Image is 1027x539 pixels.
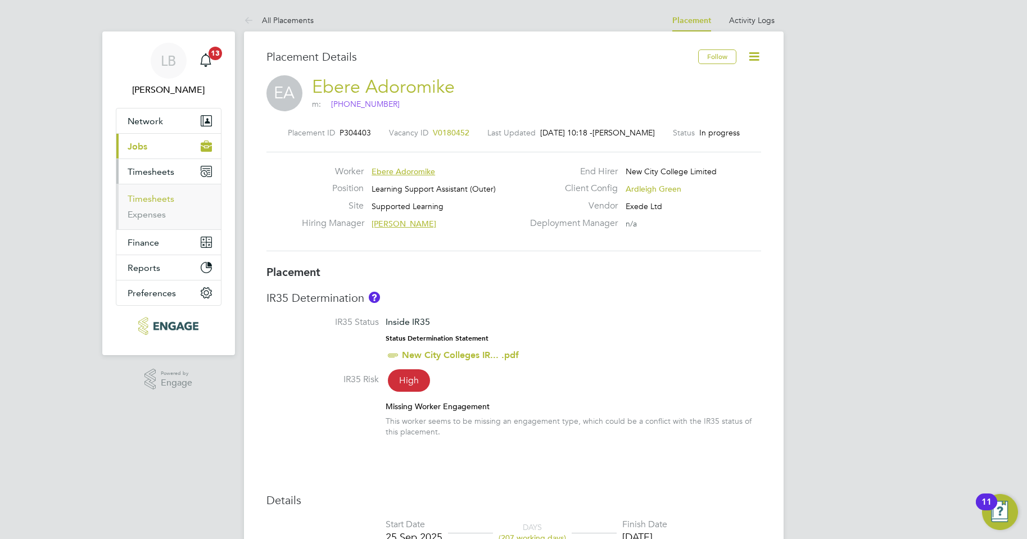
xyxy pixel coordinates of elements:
[266,75,302,111] span: EA
[116,255,221,280] button: Reports
[540,128,592,138] span: [DATE] 10:18 -
[372,166,435,176] span: Ebere Adoromike
[622,519,667,531] div: Finish Date
[626,219,637,229] span: n/a
[699,128,740,138] span: In progress
[128,237,159,248] span: Finance
[116,230,221,255] button: Finance
[321,99,329,110] img: logo.svg
[116,317,221,335] a: Go to home page
[389,128,428,138] label: Vacancy ID
[116,280,221,305] button: Preferences
[288,128,335,138] label: Placement ID
[626,201,662,211] span: Exede Ltd
[102,31,235,355] nav: Main navigation
[729,15,775,25] a: Activity Logs
[312,76,455,98] a: Ebere Adoromike
[116,134,221,158] button: Jobs
[386,316,430,327] span: Inside IR35
[302,218,364,229] label: Hiring Manager
[981,502,992,517] div: 11
[128,193,174,204] a: Timesheets
[523,200,618,212] label: Vendor
[433,128,469,138] span: V0180452
[402,350,519,360] a: New City Colleges IR... .pdf
[128,209,166,220] a: Expenses
[626,166,717,176] span: New City College Limited
[372,219,436,229] span: [PERSON_NAME]
[161,378,192,388] span: Engage
[128,141,147,152] span: Jobs
[116,159,221,184] button: Timesheets
[144,369,192,390] a: Powered byEngage
[128,116,163,126] span: Network
[386,334,488,342] strong: Status Determination Statement
[592,128,655,138] span: [PERSON_NAME]
[672,16,711,25] a: Placement
[161,369,192,378] span: Powered by
[369,292,380,303] button: About IR35
[386,416,761,436] div: This worker seems to be missing an engagement type, which could be a conflict with the IR35 statu...
[266,374,379,386] label: IR35 Risk
[386,519,442,531] div: Start Date
[698,49,736,64] button: Follow
[266,493,761,508] h3: Details
[128,262,160,273] span: Reports
[128,288,176,298] span: Preferences
[340,128,371,138] span: P304403
[116,108,221,133] button: Network
[116,43,221,97] a: LB[PERSON_NAME]
[388,369,430,392] span: High
[194,43,217,79] a: 13
[116,184,221,229] div: Timesheets
[302,200,364,212] label: Site
[302,166,364,178] label: Worker
[266,291,761,305] h3: IR35 Determination
[982,494,1018,530] button: Open Resource Center, 11 new notifications
[138,317,198,335] img: xede-logo-retina.png
[209,47,222,60] span: 13
[626,184,681,194] span: Ardleigh Green
[266,49,690,64] h3: Placement Details
[128,166,174,177] span: Timesheets
[244,15,314,25] a: All Placements
[523,218,618,229] label: Deployment Manager
[372,184,496,194] span: Learning Support Assistant (Outer)
[487,128,536,138] label: Last Updated
[266,316,379,328] label: IR35 Status
[673,128,695,138] label: Status
[386,401,761,411] div: Missing Worker Engagement
[372,201,444,211] span: Supported Learning
[523,166,618,178] label: End Hirer
[312,99,400,109] span: m:
[302,183,364,194] label: Position
[161,53,176,68] span: LB
[116,83,221,97] span: Laura Badcock
[523,183,618,194] label: Client Config
[321,99,400,110] span: [PHONE_NUMBER]
[266,265,320,279] b: Placement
